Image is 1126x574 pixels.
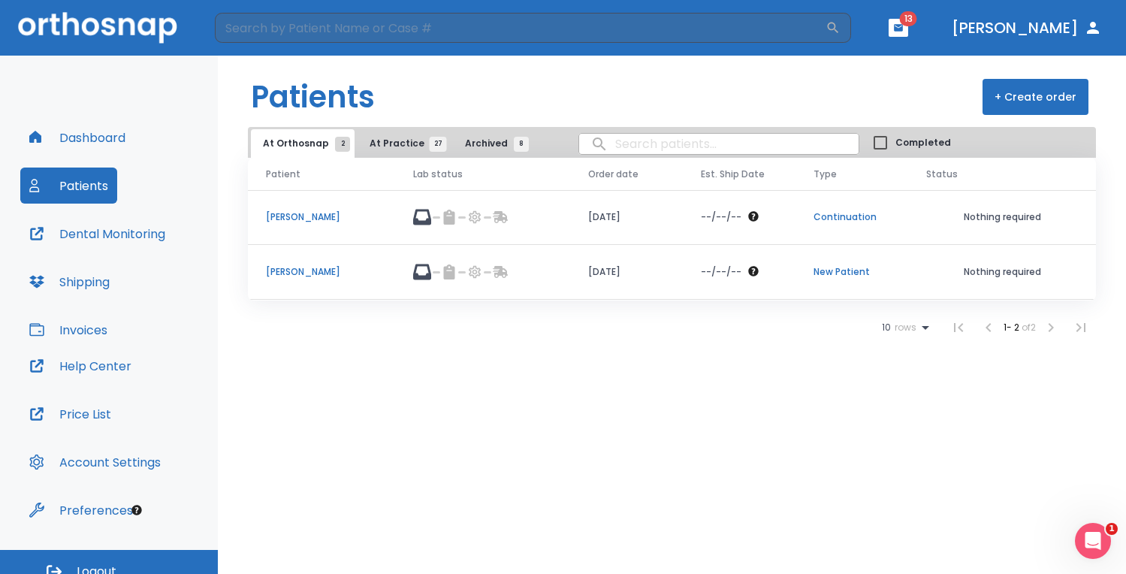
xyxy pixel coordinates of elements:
[891,322,916,333] span: rows
[814,168,837,181] span: Type
[1106,523,1118,535] span: 1
[701,265,741,279] p: --/--/--
[20,264,119,300] button: Shipping
[588,168,638,181] span: Order date
[946,14,1108,41] button: [PERSON_NAME]
[370,137,438,150] span: At Practice
[701,210,741,224] p: --/--/--
[814,265,890,279] p: New Patient
[900,11,917,26] span: 13
[20,492,142,528] button: Preferences
[130,503,143,517] div: Tooltip anchor
[926,210,1078,224] p: Nothing required
[215,13,826,43] input: Search by Patient Name or Case #
[251,74,375,119] h1: Patients
[20,396,120,432] button: Price List
[20,444,170,480] button: Account Settings
[465,137,521,150] span: Archived
[20,348,140,384] button: Help Center
[701,168,765,181] span: Est. Ship Date
[926,168,958,181] span: Status
[266,210,377,224] p: [PERSON_NAME]
[701,210,777,224] div: The date will be available after approving treatment plan
[1004,321,1022,334] span: 1 - 2
[251,129,536,158] div: tabs
[266,168,300,181] span: Patient
[1075,523,1111,559] iframe: Intercom live chat
[413,168,463,181] span: Lab status
[701,265,777,279] div: The date will be available after approving treatment plan
[570,190,683,245] td: [DATE]
[335,137,350,152] span: 2
[570,245,683,300] td: [DATE]
[263,137,343,150] span: At Orthosnap
[20,168,117,204] button: Patients
[20,119,134,156] button: Dashboard
[814,210,890,224] p: Continuation
[266,265,377,279] p: [PERSON_NAME]
[514,137,529,152] span: 8
[18,12,177,43] img: Orthosnap
[579,129,859,159] input: search
[895,136,951,150] span: Completed
[20,312,116,348] button: Invoices
[430,137,447,152] span: 27
[20,216,174,252] button: Dental Monitoring
[1022,321,1036,334] span: of 2
[882,322,891,333] span: 10
[926,265,1078,279] p: Nothing required
[983,79,1088,115] button: + Create order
